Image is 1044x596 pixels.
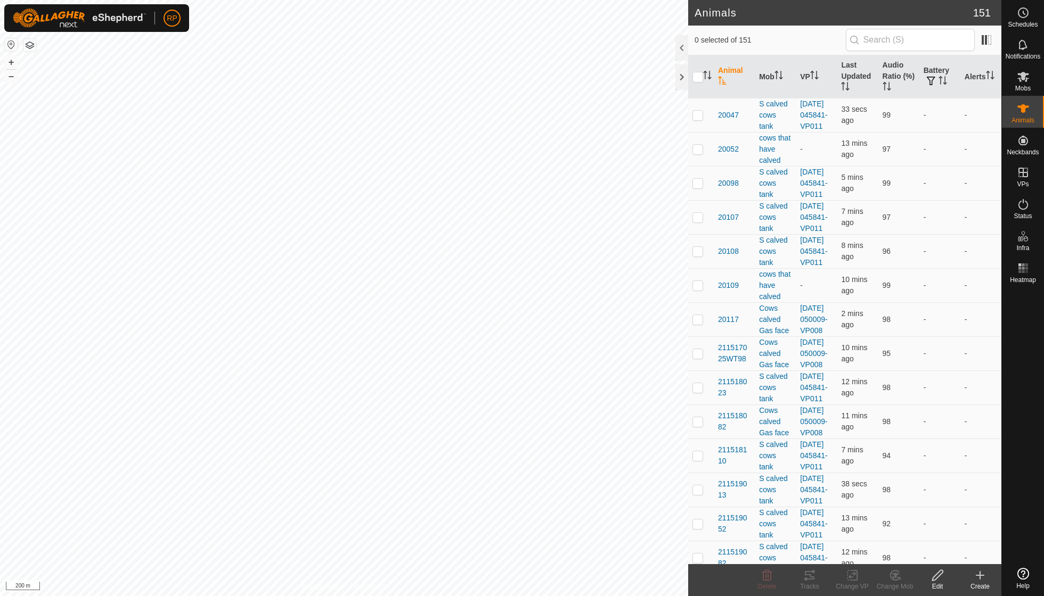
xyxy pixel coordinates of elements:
td: - [960,370,1001,404]
p-sorticon: Activate to sort [718,78,727,86]
span: 20047 [718,110,739,121]
p-sorticon: Activate to sort [810,72,819,81]
span: 211519082 [718,547,751,569]
span: 96 [883,247,891,255]
a: [DATE] 050009-VP008 [800,406,827,437]
a: [DATE] 045841-VP011 [800,202,827,233]
div: S calved cows tank [759,371,792,404]
td: - [919,234,960,268]
td: - [919,200,960,234]
img: Gallagher Logo [13,9,146,28]
span: 211518082 [718,410,751,433]
div: Change VP [831,582,874,591]
th: Battery [919,55,960,98]
button: – [5,70,18,82]
td: - [919,541,960,575]
span: 99 [883,281,891,289]
span: 98 [883,417,891,426]
td: - [919,132,960,166]
td: - [960,132,1001,166]
span: Mobs [1015,85,1031,92]
a: [DATE] 045841-VP011 [800,100,827,130]
td: - [919,370,960,404]
span: 97 [883,213,891,221]
td: - [960,507,1001,541]
td: - [960,98,1001,132]
a: [DATE] 045841-VP011 [800,372,827,403]
span: 92 [883,519,891,528]
div: S calved cows tank [759,167,792,200]
a: [DATE] 045841-VP011 [800,236,827,267]
td: - [960,268,1001,302]
th: Alerts [960,55,1001,98]
span: 20052 [718,144,739,155]
span: Schedules [1008,21,1038,28]
a: Help [1002,564,1044,593]
th: Animal [714,55,755,98]
div: S calved cows tank [759,98,792,132]
app-display-virtual-paddock-transition: - [800,281,803,289]
span: 3 Oct 2025 at 6:38 PM [841,139,867,159]
span: 211518110 [718,444,751,467]
td: - [919,507,960,541]
span: 97 [883,145,891,153]
span: Help [1016,583,1030,589]
td: - [960,302,1001,336]
a: [DATE] 045841-VP011 [800,440,827,471]
td: - [919,438,960,473]
td: - [960,473,1001,507]
span: 3 Oct 2025 at 6:37 PM [841,514,867,533]
td: - [919,473,960,507]
span: 211519013 [718,478,751,501]
a: [DATE] 045841-VP011 [800,474,827,505]
td: - [919,404,960,438]
span: 3 Oct 2025 at 6:38 PM [841,548,867,567]
p-sorticon: Activate to sort [939,78,947,86]
div: S calved cows tank [759,507,792,541]
td: - [919,336,960,370]
p-sorticon: Activate to sort [841,84,850,92]
span: RP [167,13,177,24]
div: S calved cows tank [759,201,792,234]
span: 211517025WT98 [718,342,751,365]
div: Tracks [788,582,831,591]
td: - [919,302,960,336]
span: 3 Oct 2025 at 6:40 PM [841,275,867,295]
div: cows that have calved [759,133,792,166]
span: 3 Oct 2025 at 6:43 PM [841,207,863,227]
button: Map Layers [23,39,36,52]
span: 20107 [718,212,739,223]
span: Status [1014,213,1032,219]
span: 151 [973,5,991,21]
a: [DATE] 045841-VP011 [800,168,827,198]
span: 94 [883,451,891,460]
span: 3 Oct 2025 at 6:45 PM [841,173,863,193]
span: 98 [883,553,891,562]
p-sorticon: Activate to sort [986,72,994,81]
span: Notifications [1006,53,1040,60]
app-display-virtual-paddock-transition: - [800,145,803,153]
div: S calved cows tank [759,235,792,268]
th: Last Updated [837,55,878,98]
td: - [960,234,1001,268]
span: 3 Oct 2025 at 6:41 PM [841,343,867,363]
a: Privacy Policy [302,582,342,592]
h2: Animals [695,6,973,19]
span: 20098 [718,178,739,189]
td: - [960,166,1001,200]
th: Audio Ratio (%) [878,55,919,98]
p-sorticon: Activate to sort [883,84,891,92]
td: - [960,438,1001,473]
span: 98 [883,315,891,324]
td: - [960,336,1001,370]
span: 3 Oct 2025 at 6:50 PM [841,479,867,499]
a: [DATE] 045841-VP011 [800,542,827,573]
div: Create [959,582,1001,591]
td: - [960,200,1001,234]
span: 3 Oct 2025 at 6:50 PM [841,105,867,125]
span: 211518023 [718,376,751,399]
span: VPs [1017,181,1029,187]
div: Change Mob [874,582,916,591]
a: [DATE] 050009-VP008 [800,304,827,335]
div: S calved cows tank [759,439,792,473]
